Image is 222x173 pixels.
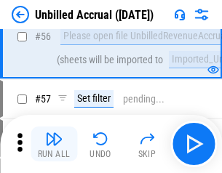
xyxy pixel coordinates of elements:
[12,6,29,23] img: Back
[92,130,109,148] img: Undo
[124,126,170,161] button: Skip
[90,150,111,158] div: Undo
[35,31,51,42] span: # 56
[45,130,63,148] img: Run All
[77,126,124,161] button: Undo
[182,132,205,156] img: Main button
[35,8,154,22] div: Unbilled Accrual ([DATE])
[31,126,77,161] button: Run All
[174,9,186,20] img: Support
[74,90,114,108] div: Set filter
[193,6,210,23] img: Settings menu
[38,150,71,158] div: Run All
[123,94,164,105] div: pending...
[138,150,156,158] div: Skip
[35,93,51,105] span: # 57
[138,130,156,148] img: Skip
